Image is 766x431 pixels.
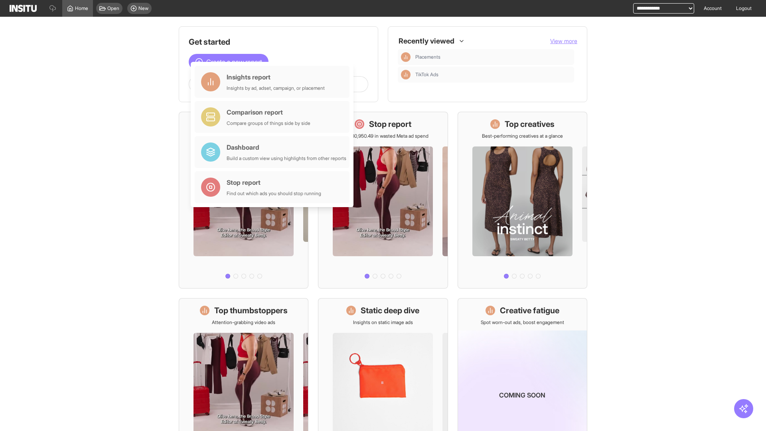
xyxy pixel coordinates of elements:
[138,5,148,12] span: New
[212,319,275,326] p: Attention-grabbing video ads
[550,38,577,44] span: View more
[415,54,571,60] span: Placements
[505,119,555,130] h1: Top creatives
[75,5,88,12] span: Home
[337,133,428,139] p: Save £30,950.49 in wasted Meta ad spend
[10,5,37,12] img: Logo
[318,112,448,289] a: Stop reportSave £30,950.49 in wasted Meta ad spend
[353,319,413,326] p: Insights on static image ads
[227,72,325,82] div: Insights report
[361,305,419,316] h1: Static deep dive
[227,190,321,197] div: Find out which ads you should stop running
[415,71,571,78] span: TikTok Ads
[227,142,346,152] div: Dashboard
[227,85,325,91] div: Insights by ad, adset, campaign, or placement
[179,112,308,289] a: What's live nowSee all active ads instantly
[482,133,563,139] p: Best-performing creatives at a glance
[458,112,587,289] a: Top creativesBest-performing creatives at a glance
[401,52,411,62] div: Insights
[189,36,368,47] h1: Get started
[189,54,268,70] button: Create a new report
[227,120,310,127] div: Compare groups of things side by side
[227,155,346,162] div: Build a custom view using highlights from other reports
[550,37,577,45] button: View more
[369,119,411,130] h1: Stop report
[214,305,288,316] h1: Top thumbstoppers
[206,57,262,67] span: Create a new report
[107,5,119,12] span: Open
[415,71,438,78] span: TikTok Ads
[401,70,411,79] div: Insights
[227,178,321,187] div: Stop report
[227,107,310,117] div: Comparison report
[415,54,440,60] span: Placements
